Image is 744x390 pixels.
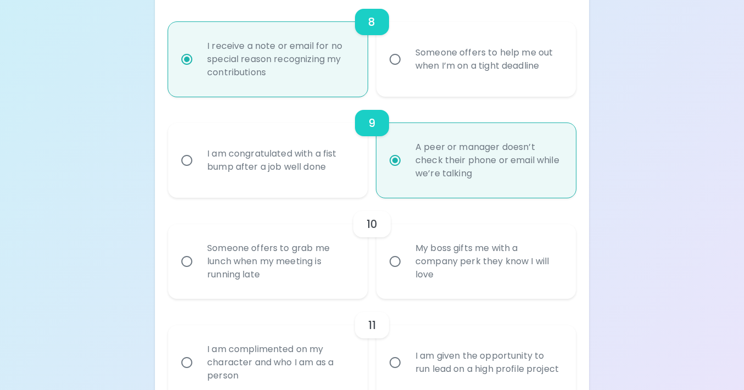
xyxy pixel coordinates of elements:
[368,114,375,132] h6: 9
[198,229,362,294] div: Someone offers to grab me lunch when my meeting is running late
[198,134,362,187] div: I am congratulated with a fist bump after a job well done
[367,215,377,233] h6: 10
[368,316,376,334] h6: 11
[407,229,570,294] div: My boss gifts me with a company perk they know I will love
[407,336,570,389] div: I am given the opportunity to run lead on a high profile project
[168,97,576,198] div: choice-group-check
[198,26,362,92] div: I receive a note or email for no special reason recognizing my contributions
[168,198,576,299] div: choice-group-check
[407,127,570,193] div: A peer or manager doesn’t check their phone or email while we’re talking
[368,13,375,31] h6: 8
[407,33,570,86] div: Someone offers to help me out when I’m on a tight deadline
